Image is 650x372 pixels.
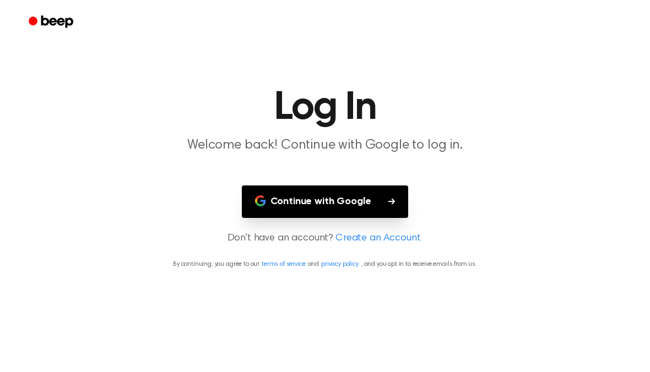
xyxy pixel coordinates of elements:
[13,231,637,246] p: Don't have an account?
[262,261,305,267] a: terms of service
[21,12,83,33] a: Beep
[113,136,537,155] p: Welcome back! Continue with Google to log in.
[242,185,409,218] button: Continue with Google
[335,231,420,246] a: Create an Account
[321,261,359,267] a: privacy policy
[43,88,607,128] h1: Log In
[13,259,637,269] p: By continuing, you agree to our and , and you opt in to receive emails from us.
